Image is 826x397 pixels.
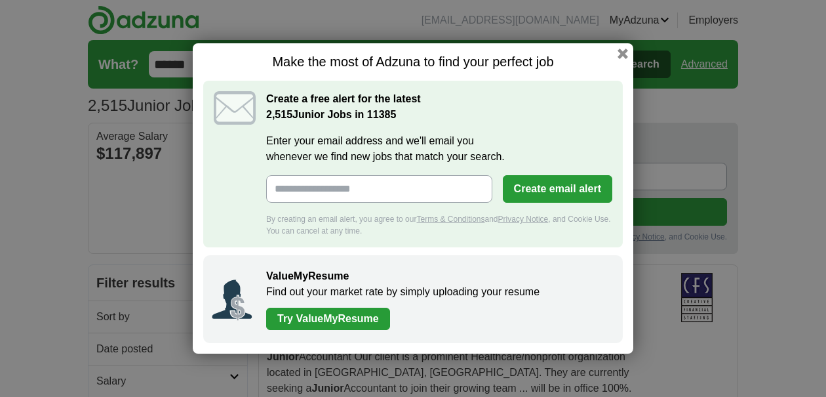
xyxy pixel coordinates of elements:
label: Enter your email address and we'll email you whenever we find new jobs that match your search. [266,133,612,165]
div: By creating an email alert, you agree to our and , and Cookie Use. You can cancel at any time. [266,213,612,237]
span: 2,515 [266,107,292,123]
a: Try ValueMyResume [266,308,390,330]
h2: Create a free alert for the latest [266,91,612,123]
p: Find out your market rate by simply uploading your resume [266,284,610,300]
a: Privacy Notice [498,215,549,224]
button: Create email alert [503,175,612,203]
h1: Make the most of Adzuna to find your perfect job [203,54,623,70]
a: Terms & Conditions [416,215,484,224]
h2: ValueMyResume [266,268,610,284]
img: icon_email.svg [214,91,256,125]
strong: Junior Jobs in 11385 [266,109,396,120]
